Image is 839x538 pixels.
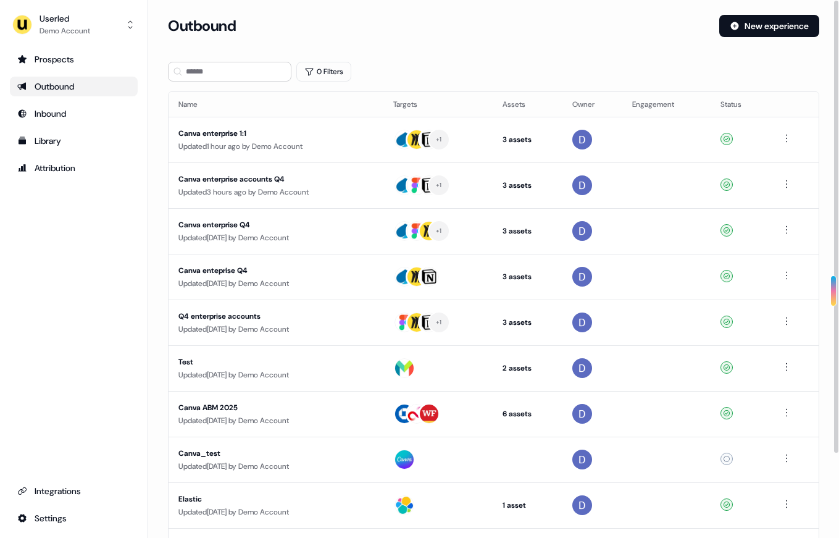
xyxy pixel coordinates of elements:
[17,135,130,147] div: Library
[178,264,374,277] div: Canva enteprise Q4
[10,508,138,528] a: Go to integrations
[503,408,553,420] div: 6 assets
[178,414,374,427] div: Updated [DATE] by Demo Account
[622,92,711,117] th: Engagement
[17,107,130,120] div: Inbound
[178,460,374,473] div: Updated [DATE] by Demo Account
[40,25,90,37] div: Demo Account
[178,447,374,460] div: Canva_test
[178,506,374,518] div: Updated [DATE] by Demo Account
[383,92,493,117] th: Targets
[572,175,592,195] img: Demo
[178,186,374,198] div: Updated 3 hours ago by Demo Account
[572,358,592,378] img: Demo
[10,131,138,151] a: Go to templates
[436,180,442,191] div: + 1
[178,140,374,153] div: Updated 1 hour ago by Demo Account
[572,313,592,332] img: Demo
[178,323,374,335] div: Updated [DATE] by Demo Account
[10,49,138,69] a: Go to prospects
[572,130,592,149] img: Demo
[572,221,592,241] img: Demo
[17,53,130,65] div: Prospects
[719,15,819,37] button: New experience
[17,512,130,524] div: Settings
[178,369,374,381] div: Updated [DATE] by Demo Account
[436,225,442,237] div: + 1
[178,219,374,231] div: Canva enterprise Q4
[178,401,374,414] div: Canva ABM 2025
[17,485,130,497] div: Integrations
[178,356,374,368] div: Test
[503,499,553,511] div: 1 asset
[562,92,622,117] th: Owner
[178,173,374,185] div: Canva enterprise accounts Q4
[503,133,553,146] div: 3 assets
[436,134,442,145] div: + 1
[572,495,592,515] img: Demo
[40,12,90,25] div: Userled
[178,310,374,322] div: Q4 enterprise accounts
[711,92,769,117] th: Status
[493,92,562,117] th: Assets
[17,80,130,93] div: Outbound
[572,450,592,469] img: Demo
[10,10,138,40] button: UserledDemo Account
[169,92,383,117] th: Name
[503,225,553,237] div: 3 assets
[178,232,374,244] div: Updated [DATE] by Demo Account
[503,179,553,191] div: 3 assets
[168,17,236,35] h3: Outbound
[572,267,592,287] img: Demo
[503,362,553,374] div: 2 assets
[10,481,138,501] a: Go to integrations
[10,77,138,96] a: Go to outbound experience
[436,317,442,328] div: + 1
[572,404,592,424] img: Demo
[17,162,130,174] div: Attribution
[503,271,553,283] div: 3 assets
[10,104,138,124] a: Go to Inbound
[296,62,351,82] button: 0 Filters
[178,493,374,505] div: Elastic
[178,277,374,290] div: Updated [DATE] by Demo Account
[178,127,374,140] div: Canva enterprise 1:1
[10,158,138,178] a: Go to attribution
[503,316,553,329] div: 3 assets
